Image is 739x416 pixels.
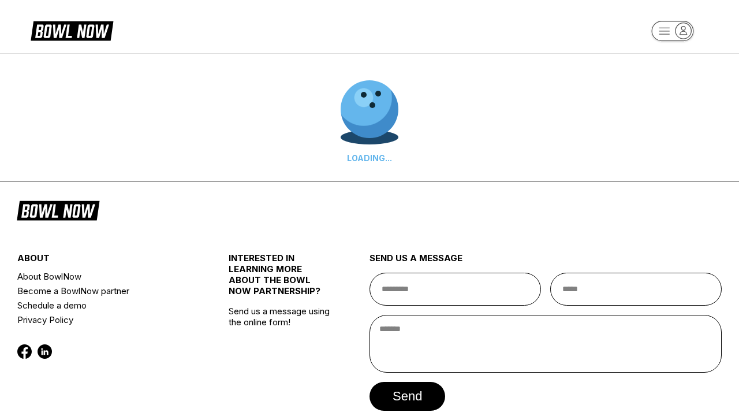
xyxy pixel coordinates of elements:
[341,153,398,163] div: LOADING...
[17,284,193,298] a: Become a BowlNow partner
[369,252,722,273] div: send us a message
[369,382,445,411] button: send
[17,298,193,313] a: Schedule a demo
[229,252,334,306] div: INTERESTED IN LEARNING MORE ABOUT THE BOWL NOW PARTNERSHIP?
[17,269,193,284] a: About BowlNow
[17,313,193,327] a: Privacy Policy
[17,252,193,269] div: about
